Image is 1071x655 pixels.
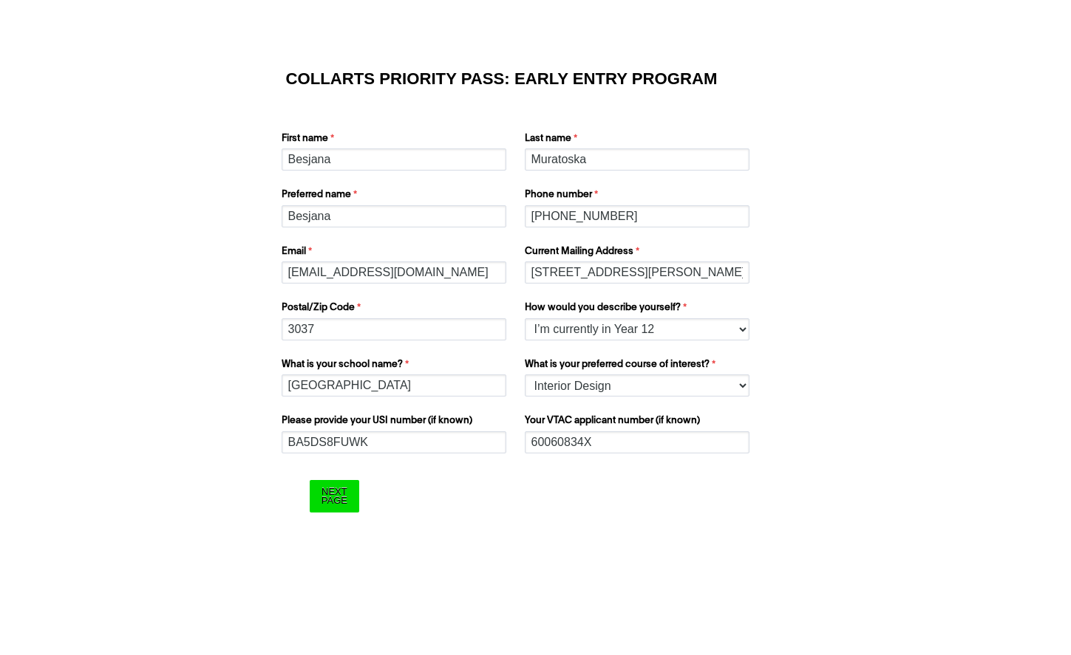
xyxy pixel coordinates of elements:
[525,414,753,431] label: Your VTAC applicant number (if known)
[525,431,749,453] input: Your VTAC applicant number (if known)
[525,205,749,227] input: Phone number
[282,431,506,453] input: Please provide your USI number (if known)
[525,244,753,262] label: Current Mailing Address
[525,131,753,149] label: Last name
[282,131,510,149] label: First name
[282,244,510,262] label: Email
[282,318,506,340] input: Postal/Zip Code
[310,480,359,512] input: Next Page
[282,357,510,375] label: What is your school name?
[525,301,753,318] label: How would you describe yourself?
[525,357,753,375] label: What is your preferred course of interest?
[282,414,510,431] label: Please provide your USI number (if known)
[525,374,749,397] select: What is your preferred course of interest?
[525,261,749,284] input: Current Mailing Address
[282,374,506,397] input: What is your school name?
[525,318,749,340] select: How would you describe yourself?
[525,188,753,205] label: Phone number
[282,301,510,318] label: Postal/Zip Code
[282,205,506,227] input: Preferred name
[525,148,749,171] input: Last name
[286,72,786,86] h1: COLLARTS PRIORITY PASS: EARLY ENTRY PROGRAM
[282,148,506,171] input: First name
[282,188,510,205] label: Preferred name
[282,261,506,284] input: Email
